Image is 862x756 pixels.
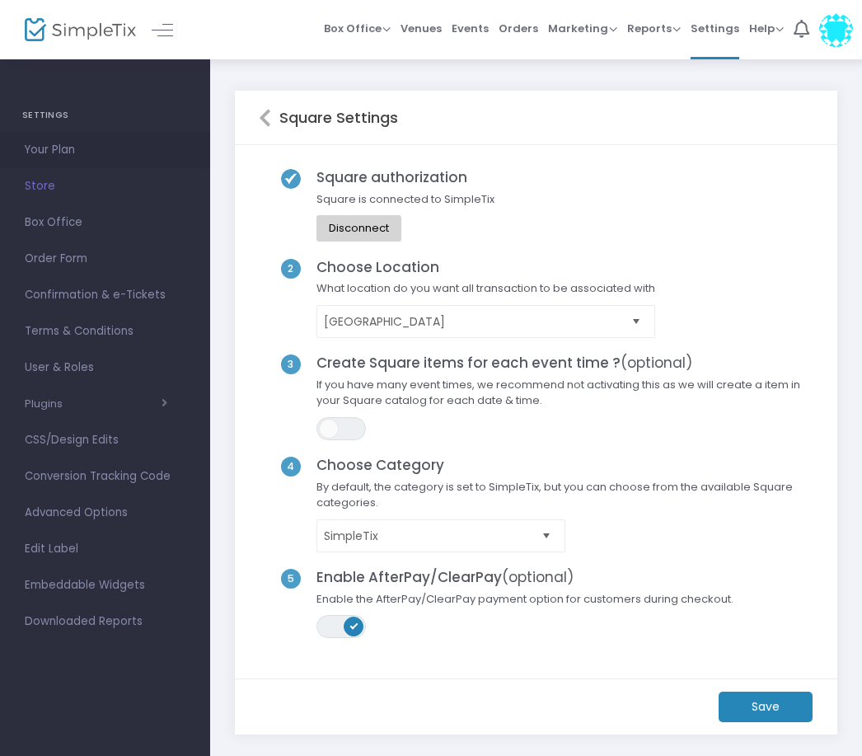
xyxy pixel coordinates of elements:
h4: SETTINGS [22,99,188,132]
span: Your Plan [25,139,185,161]
span: Settings [691,7,739,49]
span: By default, the category is set to SimpleTix, but you can choose from the available Square catego... [308,479,822,519]
button: Select [535,518,558,553]
span: 4 [281,457,301,477]
span: What location do you want all transaction to be associated with [308,280,663,305]
span: CSS/Design Edits [25,430,185,451]
span: Help [749,21,784,36]
span: Downloaded Reports [25,611,185,632]
span: Box Office [25,212,185,233]
span: Advanced Options [25,502,185,524]
span: Orders [499,7,538,49]
span: Embeddable Widgets [25,575,185,596]
span: (optional) [502,567,574,587]
h4: Choose Category [308,457,822,473]
span: 3 [281,355,301,374]
span: Venues [401,7,442,49]
span: (optional) [621,353,692,373]
span: Events [452,7,489,49]
div: Disconnect [329,222,389,235]
h4: Create Square items for each event time ? [308,355,822,371]
h5: Square Settings [271,109,398,127]
h4: Choose Location [308,259,663,275]
span: ON [350,622,358,630]
span: Edit Label [25,538,185,560]
span: Confirmation & e-Tickets [25,284,185,306]
span: 5 [281,569,301,589]
img: Checkbox SVG [281,169,301,189]
span: SimpleTix [324,528,535,544]
span: 2 [281,259,301,279]
span: Box Office [324,21,391,36]
span: Order Form [25,248,185,270]
span: Reports [627,21,681,36]
span: [GEOGRAPHIC_DATA] [324,313,625,330]
span: If you have many event times, we recommend not activating this as we will create a item in your S... [308,377,822,417]
h4: Enable AfterPay/ClearPay [308,569,742,585]
span: Enable the AfterPay/ClearPay payment option for customers during checkout. [308,591,742,616]
h4: Square authorization [308,169,503,185]
span: User & Roles [25,357,185,378]
button: Plugins [25,397,167,411]
span: Marketing [548,21,617,36]
span: Terms & Conditions [25,321,185,342]
button: Select [625,303,648,339]
span: Store [25,176,185,197]
m-button: Save [719,692,813,722]
span: Conversion Tracking Code [25,466,185,487]
span: Square is connected to SimpleTix [308,191,503,216]
button: Disconnect [316,215,401,242]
